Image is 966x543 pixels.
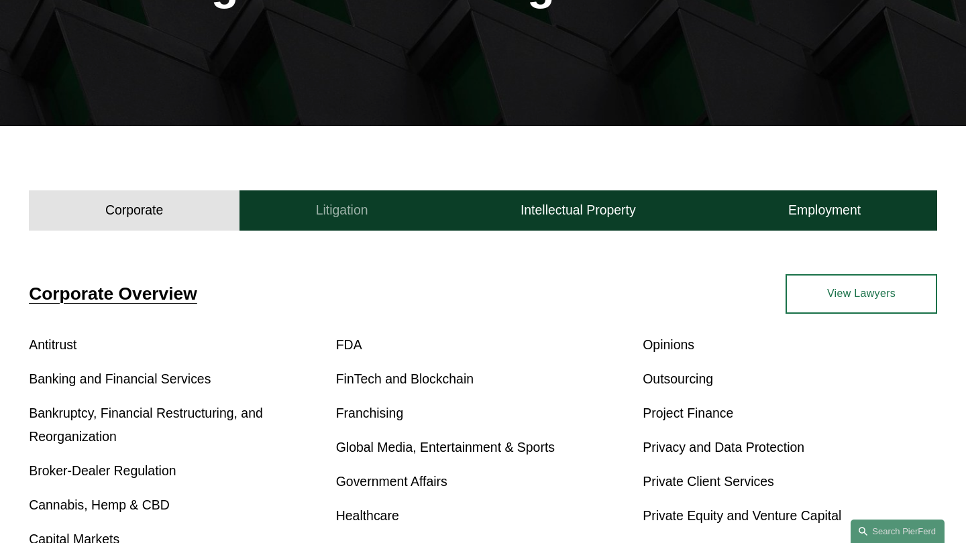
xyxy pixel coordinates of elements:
[336,337,362,352] a: FDA
[336,508,399,523] a: Healthcare
[643,508,841,523] a: Private Equity and Venture Capital
[521,202,636,219] h4: Intellectual Property
[643,337,694,352] a: Opinions
[29,337,76,352] a: Antitrust
[105,202,163,219] h4: Corporate
[336,440,555,455] a: Global Media, Entertainment & Sports
[336,474,447,489] a: Government Affairs
[29,497,170,512] a: Cannabis, Hemp & CBD
[336,406,403,420] a: Franchising
[29,284,197,304] a: Corporate Overview
[336,371,474,386] a: FinTech and Blockchain
[851,520,945,543] a: Search this site
[643,371,713,386] a: Outsourcing
[643,474,774,489] a: Private Client Services
[29,406,263,444] a: Bankruptcy, Financial Restructuring, and Reorganization
[643,440,804,455] a: Privacy and Data Protection
[29,463,176,478] a: Broker-Dealer Regulation
[29,371,211,386] a: Banking and Financial Services
[643,406,733,420] a: Project Finance
[316,202,368,219] h4: Litigation
[786,274,937,313] a: View Lawyers
[788,202,861,219] h4: Employment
